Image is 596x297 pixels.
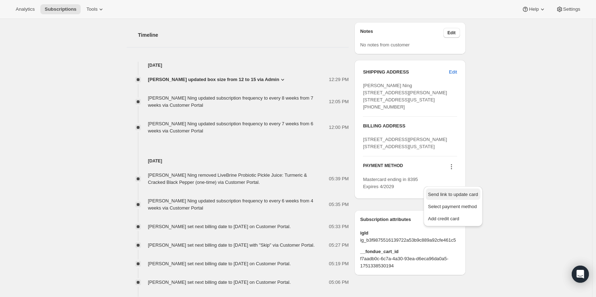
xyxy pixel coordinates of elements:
[426,213,480,224] button: Add credit card
[448,30,456,36] span: Edit
[363,83,447,110] span: [PERSON_NAME] Ning [STREET_ADDRESS][PERSON_NAME] [STREET_ADDRESS][US_STATE] [PHONE_NUMBER]
[428,216,459,221] span: Add credit card
[552,4,585,14] button: Settings
[572,266,589,283] div: Open Intercom Messenger
[360,42,410,47] span: No notes from customer
[517,4,550,14] button: Help
[363,137,447,149] span: [STREET_ADDRESS][PERSON_NAME] [STREET_ADDRESS][US_STATE]
[449,69,457,76] span: Edit
[329,124,349,131] span: 12:00 PM
[360,248,460,255] span: __fondue_cart_id
[426,201,480,212] button: Select payment method
[148,261,291,266] span: [PERSON_NAME] set next billing date to [DATE] on Customer Portal.
[329,175,349,182] span: 05:39 PM
[428,192,478,197] span: Send link to update card
[329,76,349,83] span: 12:29 PM
[360,237,460,244] span: ig_b3f9875516139722a53b9c889a92cfe461c5
[148,95,313,108] span: [PERSON_NAME] Ning updated subscription frequency to every 8 weeks from 7 weeks via Customer Portal
[45,6,76,12] span: Subscriptions
[329,260,349,267] span: 05:19 PM
[148,280,291,285] span: [PERSON_NAME] set next billing date to [DATE] on Customer Portal.
[360,230,460,237] span: igId
[40,4,81,14] button: Subscriptions
[529,6,539,12] span: Help
[445,66,461,78] button: Edit
[363,163,403,172] h3: PAYMENT METHOD
[138,31,349,39] h2: Timeline
[329,98,349,105] span: 12:05 PM
[16,6,35,12] span: Analytics
[148,172,307,185] span: [PERSON_NAME] Ning removed LiveBrine Probiotic Pickle Juice: Turmeric & Cracked Black Pepper (one...
[363,177,418,189] span: Mastercard ending in 8395 Expires 4/2029
[148,198,313,211] span: [PERSON_NAME] Ning updated subscription frequency to every 6 weeks from 4 weeks via Customer Portal
[86,6,97,12] span: Tools
[360,28,443,38] h3: Notes
[360,255,460,270] span: f7aadb0c-6c7a-4a30-93ea-d6eca96da0a5-1751338530194
[443,28,460,38] button: Edit
[363,122,457,130] h3: BILLING ADDRESS
[329,279,349,286] span: 05:06 PM
[82,4,109,14] button: Tools
[11,4,39,14] button: Analytics
[148,76,279,83] span: [PERSON_NAME] updated box size from 12 to 15 via Admin
[127,62,349,69] h4: [DATE]
[148,224,291,229] span: [PERSON_NAME] set next billing date to [DATE] on Customer Portal.
[563,6,580,12] span: Settings
[148,121,313,134] span: [PERSON_NAME] Ning updated subscription frequency to every 7 weeks from 6 weeks via Customer Portal
[363,69,449,76] h3: SHIPPING ADDRESS
[148,242,315,248] span: [PERSON_NAME] set next billing date to [DATE] with "Skip" via Customer Portal.
[428,204,477,209] span: Select payment method
[127,157,349,165] h4: [DATE]
[329,223,349,230] span: 05:33 PM
[329,242,349,249] span: 05:27 PM
[360,216,443,226] h3: Subscription attributes
[329,201,349,208] span: 05:35 PM
[148,76,287,83] button: [PERSON_NAME] updated box size from 12 to 15 via Admin
[426,188,480,200] button: Send link to update card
